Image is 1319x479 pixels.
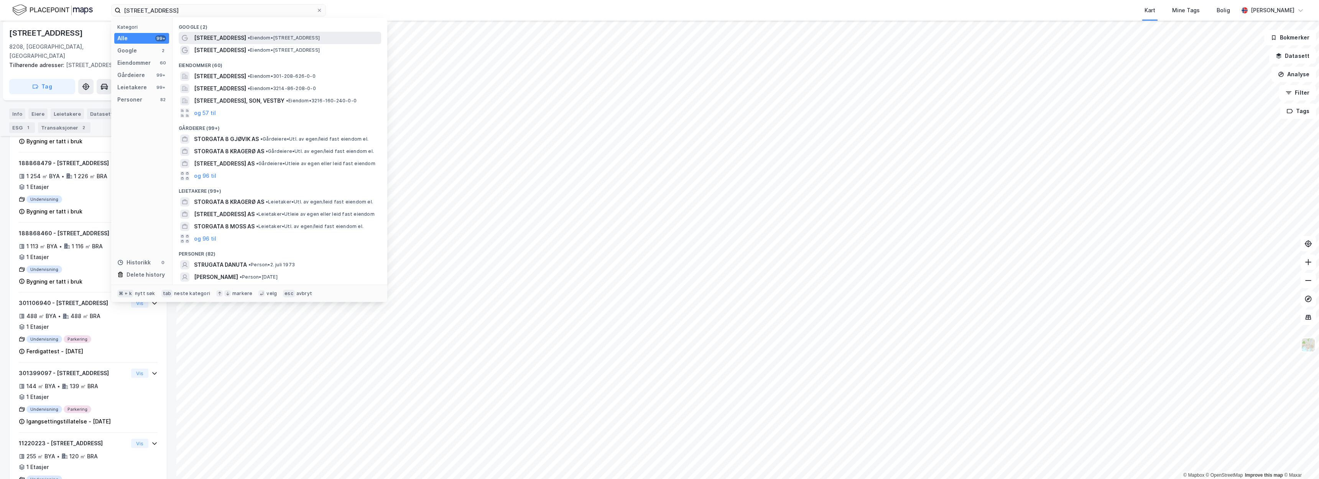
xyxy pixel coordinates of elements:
span: • [248,262,251,267]
button: Analyse [1271,67,1316,82]
div: Info [9,108,25,119]
span: Leietaker • Utl. av egen/leid fast eiendom el. [266,199,373,205]
button: og 96 til [194,171,216,180]
span: [STREET_ADDRESS] AS [194,159,255,168]
div: 99+ [155,84,166,90]
div: Bygning er tatt i bruk [26,277,82,286]
img: logo.f888ab2527a4732fd821a326f86c7f29.svg [12,3,93,17]
div: Eiendommer [117,58,151,67]
a: Improve this map [1245,472,1283,478]
div: Gårdeiere [117,71,145,80]
div: 139 ㎡ BRA [70,382,98,391]
div: Eiendommer (60) [173,56,387,70]
div: 2 [160,48,166,54]
div: Alle [117,34,128,43]
div: Google [117,46,137,55]
div: 1 Etasjer [26,182,49,192]
div: nytt søk [135,290,155,297]
div: 301106940 - [STREET_ADDRESS] [19,299,128,308]
div: Leietakere [51,108,84,119]
div: 0 [160,259,166,266]
div: 82 [160,97,166,103]
span: [STREET_ADDRESS] [194,46,246,55]
div: 301399097 - [STREET_ADDRESS] [19,369,128,378]
button: Vis [131,369,148,378]
iframe: Chat Widget [1281,442,1319,479]
button: Filter [1279,85,1316,100]
div: Historikk [117,258,151,267]
span: • [248,47,250,53]
button: Bokmerker [1264,30,1316,45]
span: Eiendom • 3214-86-208-0-0 [248,85,316,92]
div: esc [283,290,295,297]
img: Z [1301,338,1316,352]
div: 99+ [155,72,166,78]
span: STORGATA 8 KRAGERØ AS [194,147,264,156]
button: Vis [131,299,148,308]
div: 1 226 ㎡ BRA [74,172,107,181]
div: avbryt [296,290,312,297]
button: og 57 til [194,108,216,118]
div: Bygning er tatt i bruk [26,137,82,146]
div: Transaksjoner [38,122,90,133]
div: 488 ㎡ BYA [26,312,56,321]
div: velg [266,290,277,297]
span: Leietaker • Utleie av egen eller leid fast eiendom [256,211,375,217]
div: 1 254 ㎡ BYA [26,172,60,181]
div: Gårdeiere (99+) [173,119,387,133]
div: Personer [117,95,142,104]
div: Kontrollprogram for chat [1281,442,1319,479]
span: • [248,85,250,91]
div: • [57,453,60,459]
div: 188868479 - [STREET_ADDRESS] [19,159,128,168]
button: Vis [131,439,148,448]
div: 1 Etasjer [26,463,49,472]
div: 1 113 ㎡ BYA [26,242,58,251]
button: Tags [1280,103,1316,119]
span: [PERSON_NAME] [194,272,238,282]
div: 1 Etasjer [26,392,49,402]
span: STORGATA 8 KRAGERØ AS [194,197,264,207]
div: 1 Etasjer [26,253,49,262]
div: neste kategori [174,290,210,297]
span: Gårdeiere • Utleie av egen eller leid fast eiendom [256,161,375,167]
div: Personer (82) [173,245,387,259]
div: [STREET_ADDRESS] [9,61,161,70]
div: 120 ㎡ BRA [69,452,98,461]
span: Eiendom • 301-208-626-0-0 [248,73,316,79]
span: STORGATA 8 MOSS AS [194,222,255,231]
div: • [57,383,60,389]
div: Leietakere (99+) [173,182,387,196]
button: Datasett [1269,48,1316,64]
span: [STREET_ADDRESS] [194,72,246,81]
span: [STREET_ADDRESS] [194,84,246,93]
div: [STREET_ADDRESS] [9,27,84,39]
div: 255 ㎡ BYA [26,452,55,461]
span: • [256,211,258,217]
span: STORGATA 8 GJØVIK AS [194,135,259,144]
div: 1 [24,124,32,131]
span: Eiendom • [STREET_ADDRESS] [248,35,320,41]
span: Eiendom • [STREET_ADDRESS] [248,47,320,53]
div: ⌘ + k [117,290,133,297]
div: Bygning er tatt i bruk [26,207,82,216]
span: Gårdeiere • Utl. av egen/leid fast eiendom el. [260,136,368,142]
div: • [58,313,61,319]
span: • [256,161,258,166]
div: Google (2) [173,18,387,32]
span: • [256,223,258,229]
div: ESG [9,122,35,133]
span: Leietaker • Utl. av egen/leid fast eiendom el. [256,223,363,230]
div: 1 Etasjer [26,322,49,331]
div: Datasett [87,108,116,119]
span: Tilhørende adresser: [9,62,66,68]
div: Leietakere [117,83,147,92]
div: Bolig [1217,6,1230,15]
span: • [286,98,288,103]
div: 99+ [155,35,166,41]
div: 11220223 - [STREET_ADDRESS] [19,439,128,448]
div: Mine Tags [1172,6,1200,15]
span: [STREET_ADDRESS] [194,33,246,43]
a: OpenStreetMap [1206,472,1243,478]
div: 8208, [GEOGRAPHIC_DATA], [GEOGRAPHIC_DATA] [9,42,127,61]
